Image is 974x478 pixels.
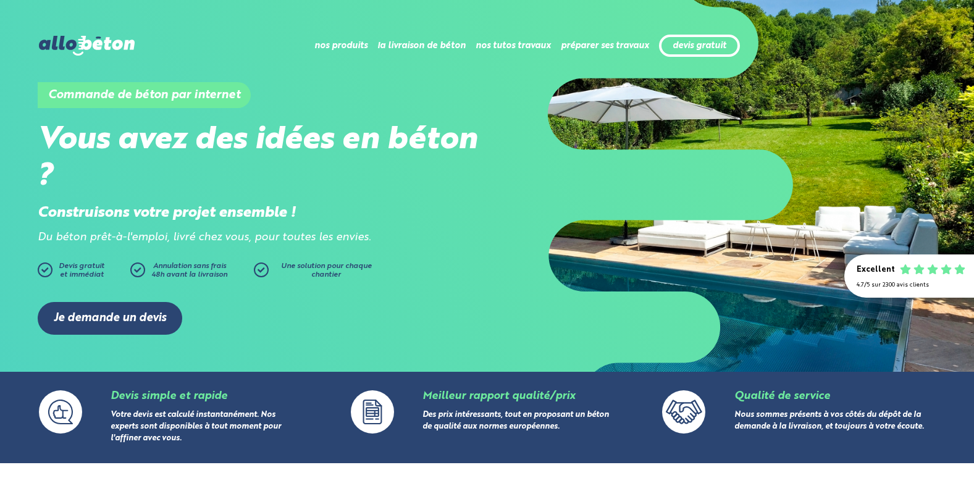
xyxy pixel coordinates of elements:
span: Annulation sans frais 48h avant la livraison [151,262,227,279]
a: Meilleur rapport qualité/prix [422,391,575,401]
a: Devis gratuitet immédiat [38,262,124,283]
div: 4.7/5 sur 2300 avis clients [857,282,962,288]
img: allobéton [39,36,134,56]
i: Du béton prêt-à-l'emploi, livré chez vous, pour toutes les envies. [38,232,371,243]
a: Des prix intéressants, tout en proposant un béton de qualité aux normes européennes. [422,411,609,431]
a: devis gratuit [673,41,726,51]
h1: Commande de béton par internet [38,82,251,108]
li: préparer ses travaux [561,31,649,61]
h2: Vous avez des idées en béton ? [38,122,487,195]
li: la livraison de béton [377,31,466,61]
a: Annulation sans frais48h avant la livraison [130,262,254,283]
a: Nous sommes présents à vos côtés du dépôt de la demande à la livraison, et toujours à votre écoute. [734,411,924,431]
li: nos produits [314,31,367,61]
a: Devis simple et rapide [111,391,227,401]
strong: Construisons votre projet ensemble ! [38,206,296,220]
li: nos tutos travaux [476,31,551,61]
a: Une solution pour chaque chantier [254,262,377,283]
span: Devis gratuit et immédiat [59,262,104,279]
span: Une solution pour chaque chantier [281,262,372,279]
a: Qualité de service [734,391,830,401]
a: Je demande un devis [38,302,182,335]
a: Votre devis est calculé instantanément. Nos experts sont disponibles à tout moment pour l'affiner... [111,411,281,443]
div: Excellent [857,266,895,275]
